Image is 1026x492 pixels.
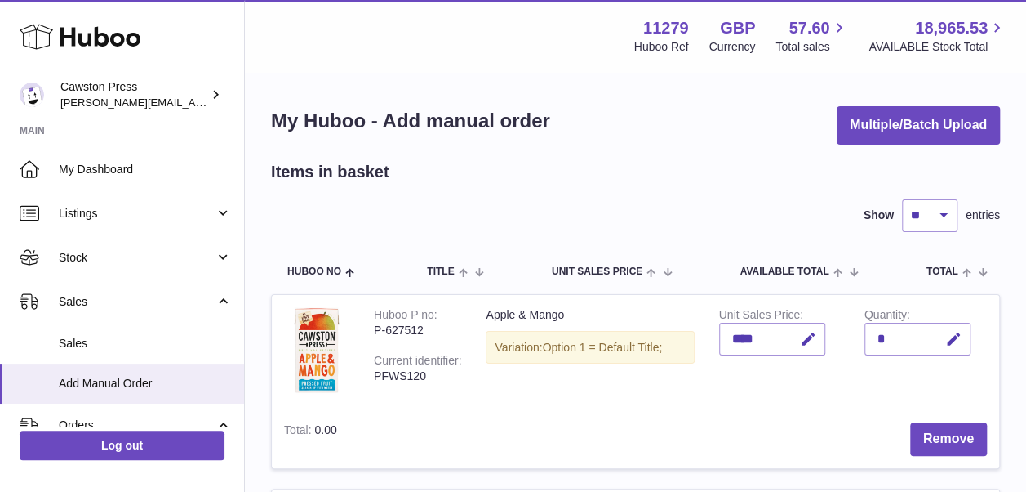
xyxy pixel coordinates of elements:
[552,266,642,277] span: Unit Sales Price
[720,17,755,39] strong: GBP
[486,331,694,365] div: Variation:
[709,39,756,55] div: Currency
[59,162,232,177] span: My Dashboard
[374,354,461,371] div: Current identifier
[915,17,988,39] span: 18,965.53
[926,266,958,277] span: Total
[775,39,848,55] span: Total sales
[60,79,207,110] div: Cawston Press
[284,307,349,395] img: Apple & Mango
[287,266,341,277] span: Huboo no
[643,17,689,39] strong: 11279
[271,161,389,183] h2: Items in basket
[284,423,314,441] label: Total
[634,39,689,55] div: Huboo Ref
[59,336,232,351] span: Sales
[910,423,987,456] button: Remove
[20,431,224,460] a: Log out
[59,418,215,433] span: Orders
[719,308,803,325] label: Unit Sales Price
[868,39,1006,55] span: AVAILABLE Stock Total
[314,423,336,436] span: 0.00
[966,208,1000,223] span: entries
[59,294,215,310] span: Sales
[374,369,461,384] div: PFWS120
[740,266,828,277] span: AVAILABLE Total
[271,108,550,134] h1: My Huboo - Add manual order
[427,266,454,277] span: Title
[837,106,1000,145] button: Multiple/Batch Upload
[59,206,215,221] span: Listings
[788,17,829,39] span: 57.60
[775,17,848,55] a: 57.60 Total sales
[59,250,215,266] span: Stock
[374,308,437,325] div: Huboo P no
[864,208,894,223] label: Show
[543,341,663,354] span: Option 1 = Default Title;
[473,295,706,411] td: Apple & Mango
[20,83,44,107] img: thomas.carson@cawstonpress.com
[864,308,910,325] label: Quantity
[374,323,461,338] div: P-627512
[868,17,1006,55] a: 18,965.53 AVAILABLE Stock Total
[60,96,415,109] span: [PERSON_NAME][EMAIL_ADDRESS][PERSON_NAME][DOMAIN_NAME]
[59,376,232,391] span: Add Manual Order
